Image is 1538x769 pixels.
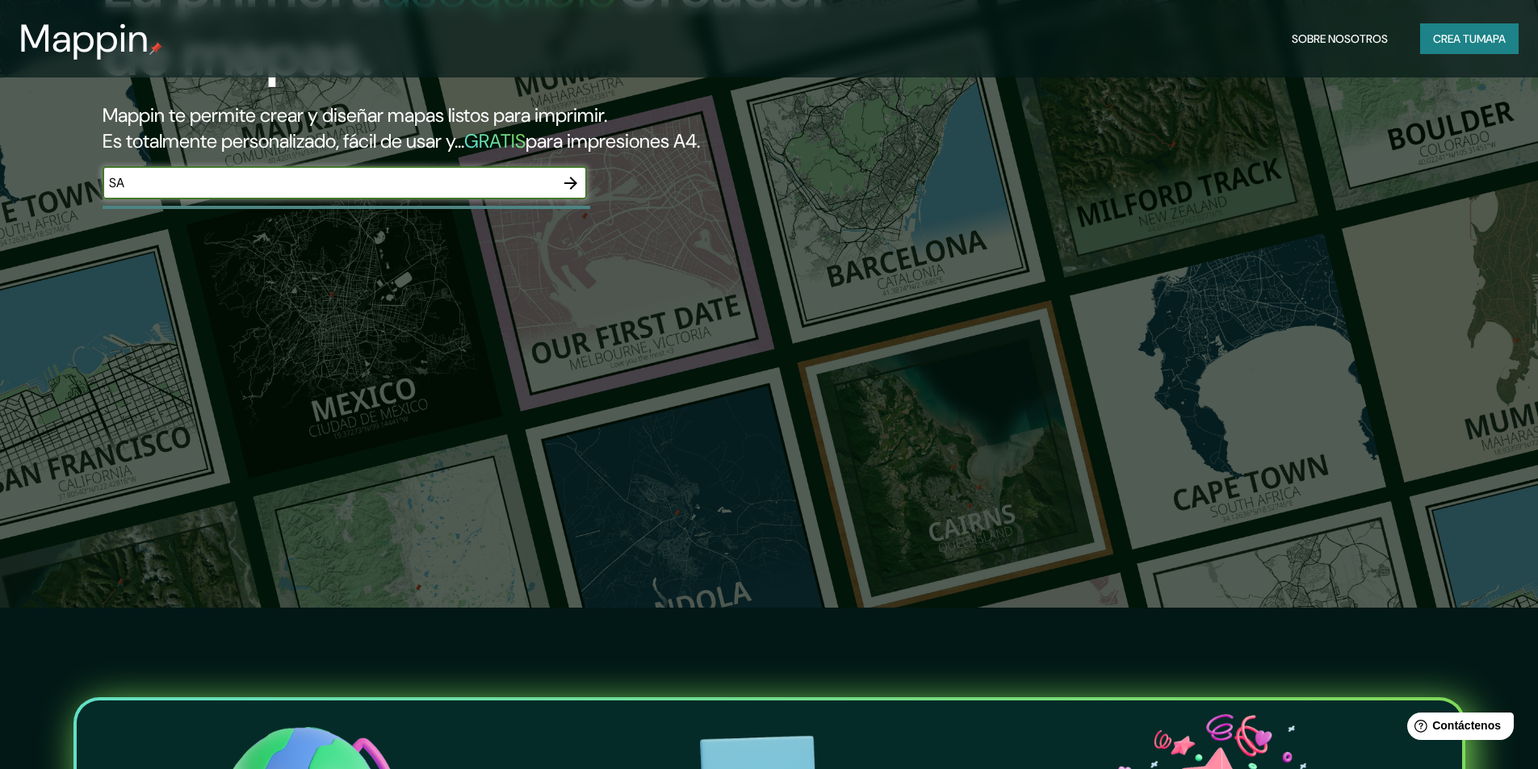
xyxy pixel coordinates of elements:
font: Sobre nosotros [1292,31,1388,46]
font: GRATIS [464,128,526,153]
font: Crea tu [1433,31,1477,46]
font: Mappin te permite crear y diseñar mapas listos para imprimir. [103,102,607,127]
iframe: Lanzador de widgets de ayuda [1394,706,1520,751]
button: Crea tumapa [1420,23,1519,54]
font: Mappin [19,13,149,64]
font: para impresiones A4. [526,128,700,153]
font: Es totalmente personalizado, fácil de usar y... [103,128,464,153]
font: mapa [1477,31,1506,46]
img: pin de mapeo [149,42,162,55]
button: Sobre nosotros [1285,23,1394,54]
input: Elige tu lugar favorito [103,173,555,192]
